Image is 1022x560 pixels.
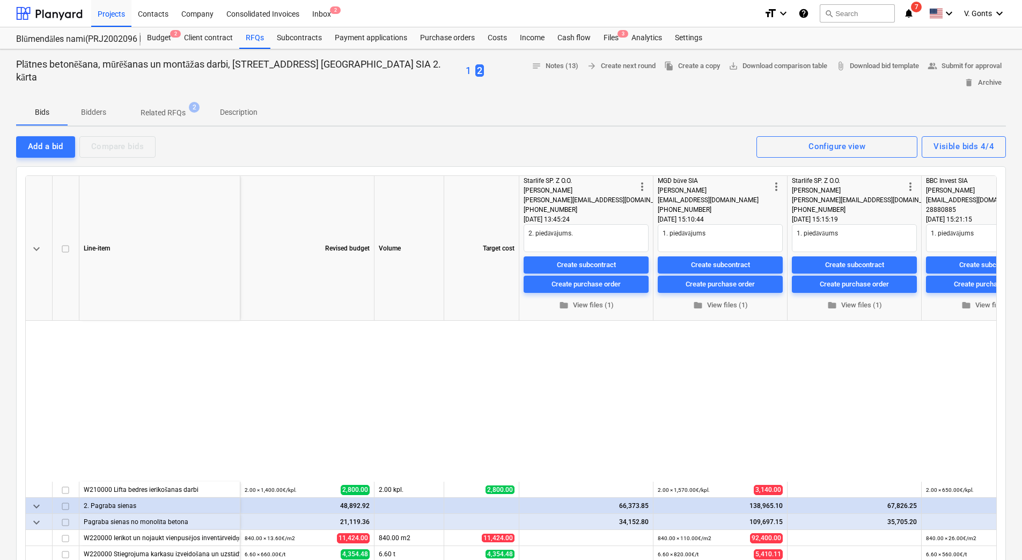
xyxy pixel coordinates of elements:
[693,300,703,310] span: folder
[625,27,668,49] a: Analytics
[466,64,471,78] button: 1
[964,78,974,87] span: delete
[729,61,738,71] span: save_alt
[337,533,370,543] span: 11,424.00
[597,27,625,49] div: Files
[664,61,674,71] span: file_copy
[658,514,783,530] div: 109,697.15
[532,61,541,71] span: notes
[943,7,955,20] i: keyboard_arrow_down
[792,514,917,530] div: 35,705.20
[658,215,783,224] div: [DATE] 15:10:44
[486,550,514,558] span: 4,354.48
[466,64,471,77] p: 1
[825,259,884,271] div: Create subcontract
[245,487,297,493] small: 2.00 × 1,400.00€ / kpl.
[960,75,1006,91] button: Archive
[836,61,845,71] span: attach_file
[903,7,914,20] i: notifications
[658,205,770,215] div: [PHONE_NUMBER]
[964,9,992,18] span: V. Gonts
[84,514,236,529] div: Pagraba sienas no monolīta betona
[658,176,770,186] div: MGD būve SIA
[532,60,578,72] span: Notes (13)
[527,58,583,75] button: Notes (13)
[658,551,699,557] small: 6.60 × 820.00€ / t
[792,205,904,215] div: [PHONE_NUMBER]
[961,300,971,310] span: folder
[328,27,414,49] a: Payment applications
[141,27,178,49] div: Budget
[928,60,1002,72] span: Submit for approval
[597,27,625,49] a: Files3
[993,7,1006,20] i: keyboard_arrow_down
[245,551,285,557] small: 6.60 × 660.00€ / t
[239,27,270,49] a: RFQs
[270,27,328,49] div: Subcontracts
[729,60,827,72] span: Download comparison table
[933,139,994,153] div: Visible bids 4/4
[482,534,514,542] span: 11,424.00
[832,58,923,75] a: Download bid template
[29,107,55,118] p: Bids
[524,205,636,215] div: [PHONE_NUMBER]
[923,58,1006,75] button: Submit for approval
[928,61,937,71] span: people_alt
[444,176,519,321] div: Target cost
[559,300,569,310] span: folder
[964,77,1002,89] span: Archive
[84,482,236,497] div: W210000 Lifta bedres ierīkošanas darbi
[792,256,917,274] button: Create subcontract
[792,498,917,514] div: 67,826.25
[926,551,967,557] small: 6.60 × 560.00€ / t
[414,27,481,49] a: Purchase orders
[341,484,370,495] span: 2,800.00
[792,196,942,204] span: [PERSON_NAME][EMAIL_ADDRESS][DOMAIN_NAME]
[84,530,236,546] div: W220000 Ierīkot un nojaukt vienpusējos inventārveidņus ar balstiem un stiprinājumiem monolīto sie...
[764,7,777,20] i: format_size
[141,27,178,49] a: Budget2
[178,27,239,49] div: Client contract
[820,278,889,290] div: Create purchase order
[658,487,710,493] small: 2.00 × 1,570.00€ / kpl.
[658,535,711,541] small: 840.00 × 110.00€ / m2
[926,487,974,493] small: 2.00 × 650.00€ / kpl.
[84,498,236,513] div: 2. Pagraba sienas
[968,509,1022,560] iframe: Chat Widget
[617,30,628,38] span: 3
[792,224,917,252] textarea: 1. piedāvāums
[481,27,513,49] a: Costs
[557,259,616,271] div: Create subcontract
[486,485,514,494] span: 2,800.00
[245,535,295,541] small: 840.00 × 13.60€ / m2
[660,58,724,75] button: Create a copy
[189,102,200,113] span: 2
[750,533,783,543] span: 92,400.00
[28,139,63,153] div: Add a bid
[524,224,649,252] textarea: 2. piedāvājums.
[587,60,656,72] span: Create next round
[658,256,783,274] button: Create subcontract
[79,176,240,321] div: Line-item
[551,27,597,49] a: Cash flow
[926,535,976,541] small: 840.00 × 26.00€ / m2
[820,4,895,23] button: Search
[170,30,181,38] span: 2
[374,176,444,321] div: Volume
[240,176,374,321] div: Revised budget
[756,136,917,158] button: Configure view
[825,9,833,18] span: search
[686,278,755,290] div: Create purchase order
[658,276,783,293] button: Create purchase order
[513,27,551,49] a: Income
[475,64,484,78] button: 2
[922,136,1006,158] button: Visible bids 4/4
[658,297,783,314] button: View files (1)
[691,259,750,271] div: Create subcontract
